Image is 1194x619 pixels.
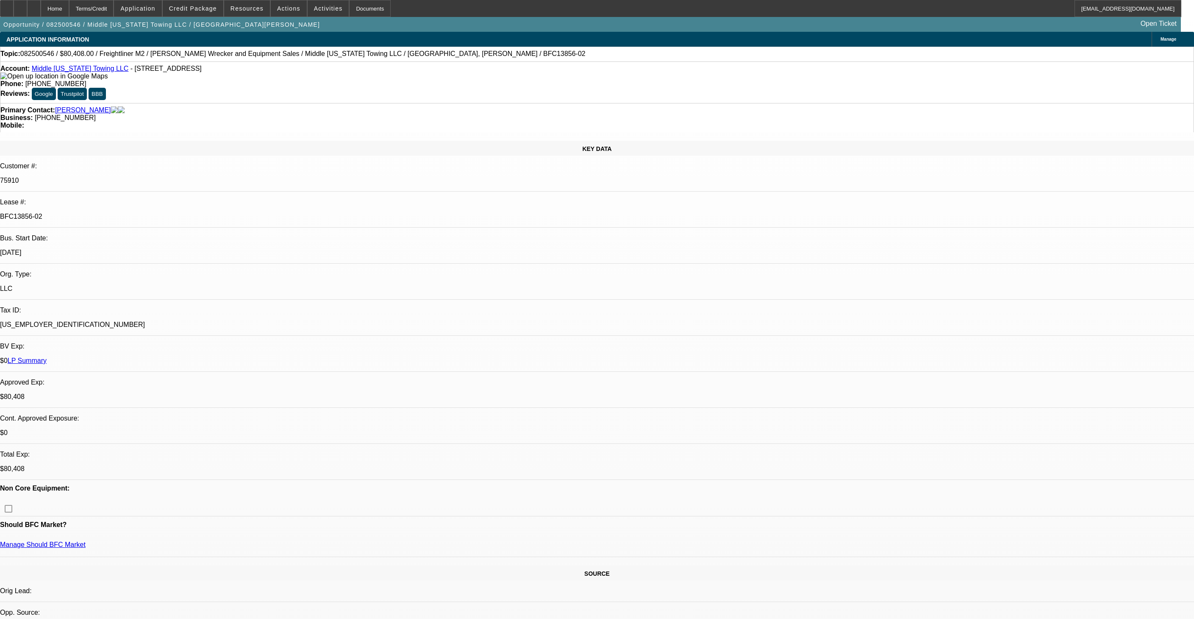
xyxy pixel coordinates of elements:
span: SOURCE [584,570,610,577]
span: APPLICATION INFORMATION [6,36,89,43]
img: Open up location in Google Maps [0,72,108,80]
button: Credit Package [163,0,223,17]
button: BBB [89,88,106,100]
a: [PERSON_NAME] [55,106,111,114]
span: [PHONE_NUMBER] [35,114,96,121]
span: Activities [314,5,343,12]
span: Manage [1161,37,1176,42]
span: Resources [230,5,264,12]
button: Application [114,0,161,17]
span: Application [120,5,155,12]
button: Resources [224,0,270,17]
strong: Primary Contact: [0,106,55,114]
img: linkedin-icon.png [118,106,125,114]
button: Trustpilot [58,88,86,100]
span: Opportunity / 082500546 / Middle [US_STATE] Towing LLC / [GEOGRAPHIC_DATA][PERSON_NAME] [3,21,320,28]
strong: Reviews: [0,90,30,97]
a: Middle [US_STATE] Towing LLC [32,65,129,72]
button: Google [32,88,56,100]
a: View Google Maps [0,72,108,80]
strong: Mobile: [0,122,24,129]
span: - [STREET_ADDRESS] [131,65,202,72]
strong: Business: [0,114,33,121]
strong: Account: [0,65,30,72]
strong: Phone: [0,80,23,87]
a: Open Ticket [1137,17,1180,31]
span: KEY DATA [582,145,611,152]
span: Credit Package [169,5,217,12]
img: facebook-icon.png [111,106,118,114]
button: Activities [308,0,349,17]
a: LP Summary [8,357,47,364]
span: Actions [277,5,300,12]
span: 082500546 / $80,408.00 / Freightliner M2 / [PERSON_NAME] Wrecker and Equipment Sales / Middle [US... [20,50,586,58]
strong: Topic: [0,50,20,58]
button: Actions [271,0,307,17]
span: [PHONE_NUMBER] [25,80,86,87]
